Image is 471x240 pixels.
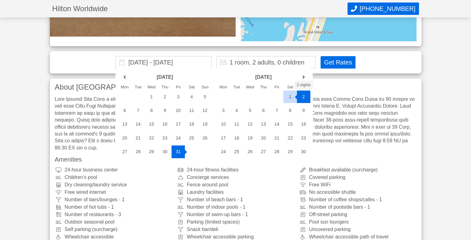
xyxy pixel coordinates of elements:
[283,85,297,89] div: Sat
[299,234,416,239] div: Wheelchair accessible path of travel
[360,5,415,12] span: [PHONE_NUMBER]
[297,145,310,158] div: 30
[243,85,257,89] div: Wed
[230,132,243,144] div: 18
[120,73,129,82] a: previous month
[177,190,294,195] div: Laundry facilities
[270,104,283,117] div: 7
[216,85,230,89] div: Mon
[297,118,310,130] div: 16
[118,85,131,89] div: Mon
[299,190,416,195] div: No accessible shuttle
[118,145,131,158] div: 27
[185,132,198,144] div: 25
[230,85,243,89] div: Tue
[172,118,185,130] div: 17
[177,227,294,232] div: Snack bar/deli
[243,104,257,117] div: 5
[52,5,348,12] h1: Hilton Worldwide
[131,85,145,89] div: Tue
[177,182,294,187] div: Fence around pool
[198,85,212,89] div: Sun
[229,59,304,65] div: 1 room, 2 adults, 0 children
[198,132,212,144] div: 26
[177,212,294,217] div: Number of swim-up bars - 1
[158,91,172,103] div: 2
[116,56,212,69] input: Choose Dates
[172,85,185,89] div: Fri
[145,91,158,103] div: 1
[230,104,243,117] div: 4
[145,118,158,130] div: 15
[216,145,230,158] div: 24
[257,118,270,130] div: 13
[347,2,419,15] button: Call
[177,175,294,180] div: Concierge services
[243,118,257,130] div: 12
[299,212,416,217] div: Off-street parking
[131,145,145,158] div: 28
[158,104,172,117] div: 9
[145,132,158,144] div: 22
[299,175,416,180] div: Covered parking
[257,104,270,117] div: 6
[230,72,297,82] header: [DATE]
[158,132,172,144] div: 23
[299,220,416,224] div: Pool sun loungers
[131,104,145,117] div: 7
[270,145,283,158] div: 28
[270,85,283,89] div: Fri
[172,145,185,158] div: 31
[55,227,172,232] div: Self parking (surcharge)
[172,132,185,144] div: 24
[145,104,158,117] div: 8
[198,91,212,103] div: 5
[158,145,172,158] div: 30
[118,132,131,144] div: 20
[297,104,310,117] div: 9
[243,145,257,158] div: 26
[177,167,294,172] div: 24-hour fitness facilities
[257,145,270,158] div: 27
[270,118,283,130] div: 14
[177,234,294,239] div: Wheelchair accessible parking
[283,91,297,103] div: 1
[55,234,172,239] div: Wheelchair accessible
[55,205,172,210] div: Number of hot tubs - 1
[257,132,270,144] div: 20
[145,85,158,89] div: Wed
[118,118,131,130] div: 13
[118,104,131,117] div: 6
[321,56,355,69] button: Get Rates
[55,96,416,151] div: Lore Ipsumd Sita Cons a elit se Doeius Tempo Inci Utlaboreet Dolore, mag'al en adminimve quisnos ...
[55,175,172,180] div: Children's pool
[185,104,198,117] div: 11
[55,212,172,217] div: Number of restaurants - 3
[283,118,297,130] div: 15
[145,145,158,158] div: 29
[55,83,416,91] h3: About [GEOGRAPHIC_DATA] Suites
[216,132,230,144] div: 17
[216,104,230,117] div: 3
[185,85,198,89] div: Sat
[131,132,145,144] div: 21
[131,72,198,82] header: [DATE]
[283,145,297,158] div: 29
[55,190,172,195] div: Free wired internet
[216,118,230,130] div: 10
[177,205,294,210] div: Number of indoor pools - 1
[185,91,198,103] div: 4
[297,85,310,89] div: Sun
[297,132,310,144] div: 23
[270,132,283,144] div: 21
[55,182,172,187] div: Dry cleaning/laundry service
[158,85,172,89] div: Thu
[299,197,416,202] div: Number of coffee shops/cafes - 1
[297,91,310,103] div: 2
[230,118,243,130] div: 11
[299,73,308,82] a: next month
[55,197,172,202] div: Number of bars/lounges - 1
[257,85,270,89] div: Thu
[198,118,212,130] div: 19
[283,132,297,144] div: 22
